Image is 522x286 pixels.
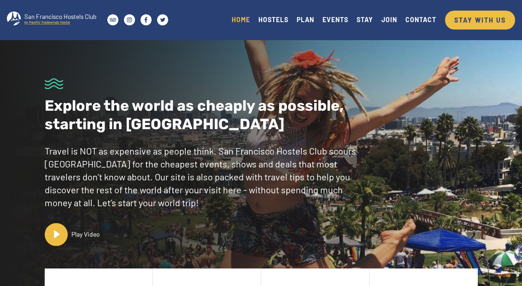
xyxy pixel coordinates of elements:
[377,13,401,26] a: JOIN
[293,13,318,26] a: PLAN
[352,13,377,26] a: STAY
[254,13,293,26] a: HOSTELS
[401,13,440,26] a: CONTACT
[24,20,70,24] tspan: by Pacific Tradewinds Hostel
[24,13,96,20] tspan: San Francisco Hostels Club
[68,230,104,239] p: Play Video
[445,11,515,30] a: STAY WITH US
[7,6,105,34] a: San Francisco Hostels Club by Pacific Tradewinds Hostel
[45,144,370,209] p: Travel is NOT as expensive as people think. San Francisco Hostels Club scours [GEOGRAPHIC_DATA] f...
[228,13,254,26] a: HOME
[318,13,352,26] a: EVENTS
[45,96,370,133] p: Explore the world as cheaply as possible, starting in [GEOGRAPHIC_DATA]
